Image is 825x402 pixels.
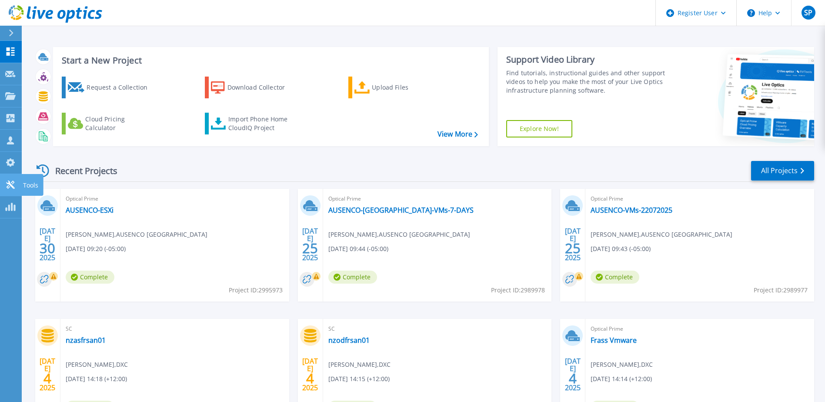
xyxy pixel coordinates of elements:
[228,115,296,132] div: Import Phone Home CloudIQ Project
[66,194,284,204] span: Optical Prime
[85,115,155,132] div: Cloud Pricing Calculator
[328,194,547,204] span: Optical Prime
[328,374,390,384] span: [DATE] 14:15 (+12:00)
[306,375,314,382] span: 4
[591,324,809,334] span: Optical Prime
[39,228,56,260] div: [DATE] 2025
[328,206,474,214] a: AUSENCO-[GEOGRAPHIC_DATA]-VMs-7-DAYS
[302,358,318,390] div: [DATE] 2025
[43,375,51,382] span: 4
[66,374,127,384] span: [DATE] 14:18 (+12:00)
[40,245,55,252] span: 30
[33,160,129,181] div: Recent Projects
[66,230,207,239] span: [PERSON_NAME] , AUSENCO [GEOGRAPHIC_DATA]
[66,271,114,284] span: Complete
[205,77,302,98] a: Download Collector
[87,79,156,96] div: Request a Collection
[491,285,545,295] span: Project ID: 2989978
[66,360,128,369] span: [PERSON_NAME] , DXC
[591,336,637,345] a: Frass Vmware
[591,360,653,369] span: [PERSON_NAME] , DXC
[506,54,668,65] div: Support Video Library
[62,113,159,134] a: Cloud Pricing Calculator
[438,130,478,138] a: View More
[591,206,672,214] a: AUSENCO-VMs-22072025
[591,244,651,254] span: [DATE] 09:43 (-05:00)
[591,374,652,384] span: [DATE] 14:14 (+12:00)
[506,69,668,95] div: Find tutorials, instructional guides and other support videos to help you make the most of your L...
[328,230,470,239] span: [PERSON_NAME] , AUSENCO [GEOGRAPHIC_DATA]
[328,336,370,345] a: nzodfrsan01
[591,271,639,284] span: Complete
[328,360,391,369] span: [PERSON_NAME] , DXC
[569,375,577,382] span: 4
[227,79,297,96] div: Download Collector
[754,285,808,295] span: Project ID: 2989977
[506,120,572,137] a: Explore Now!
[66,324,284,334] span: SC
[66,244,126,254] span: [DATE] 09:20 (-05:00)
[564,358,581,390] div: [DATE] 2025
[328,271,377,284] span: Complete
[62,77,159,98] a: Request a Collection
[328,324,547,334] span: SC
[66,336,106,345] a: nzasfrsan01
[23,174,38,197] p: Tools
[302,245,318,252] span: 25
[804,9,812,16] span: SP
[591,194,809,204] span: Optical Prime
[39,358,56,390] div: [DATE] 2025
[66,206,114,214] a: AUSENCO-ESXi
[564,228,581,260] div: [DATE] 2025
[302,228,318,260] div: [DATE] 2025
[229,285,283,295] span: Project ID: 2995973
[565,245,581,252] span: 25
[348,77,445,98] a: Upload Files
[328,244,388,254] span: [DATE] 09:44 (-05:00)
[751,161,814,181] a: All Projects
[62,56,478,65] h3: Start a New Project
[372,79,441,96] div: Upload Files
[591,230,732,239] span: [PERSON_NAME] , AUSENCO [GEOGRAPHIC_DATA]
